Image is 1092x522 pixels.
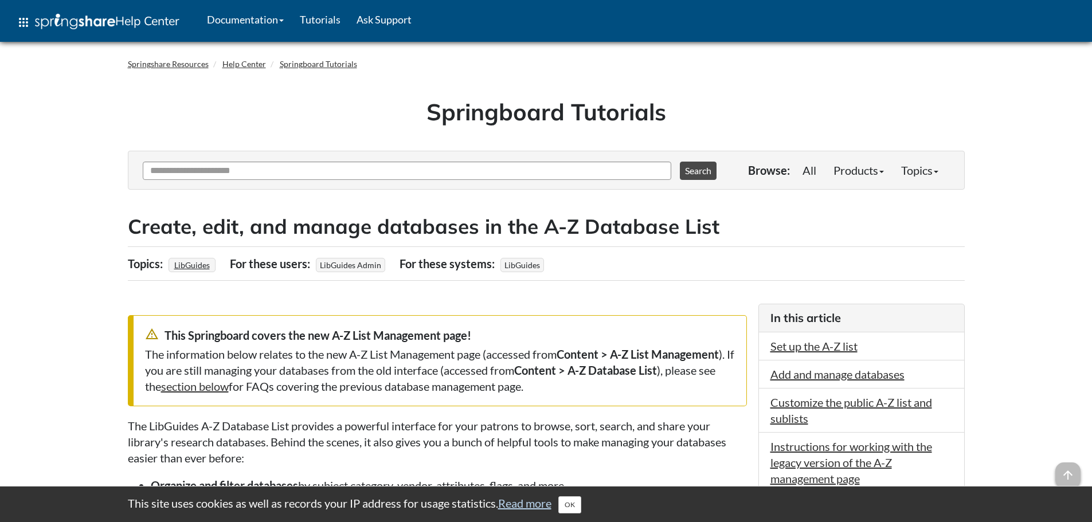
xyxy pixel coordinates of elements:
div: For these users: [230,253,313,274]
a: Add and manage databases [770,367,905,381]
img: Springshare [35,14,115,29]
a: Read more [498,496,551,510]
span: LibGuides [500,258,544,272]
div: This site uses cookies as well as records your IP address for usage statistics. [116,495,976,513]
strong: Content > A-Z List Management [557,347,719,361]
a: Set up the A-Z list [770,339,858,353]
a: Instructions for working with the legacy version of the A-Z management page [770,439,932,485]
h3: In this article [770,310,953,326]
a: All [794,159,825,182]
a: Help Center [222,59,266,69]
div: Topics: [128,253,166,274]
p: The LibGuides A-Z Database List provides a powerful interface for your patrons to browse, sort, s... [128,418,747,466]
span: apps [17,15,30,29]
div: The information below relates to the new A-Z List Management page (accessed from ). If you are st... [145,346,735,394]
h1: Springboard Tutorials [136,96,956,128]
h2: Create, edit, and manage databases in the A-Z Database List [128,213,965,241]
button: Close [558,496,581,513]
span: Help Center [115,13,179,28]
a: Products [825,159,893,182]
p: Browse: [748,162,790,178]
div: For these systems: [400,253,498,274]
li: by subject category, vendor, attributes, flags, and more. [151,477,747,493]
a: LibGuides [173,257,212,273]
span: warning_amber [145,327,159,341]
span: arrow_upward [1055,462,1081,488]
a: section below [161,379,229,393]
a: apps Help Center [9,5,187,40]
strong: Organize and filter databases [151,478,298,492]
a: Springshare Resources [128,59,209,69]
a: Documentation [199,5,292,34]
a: arrow_upward [1055,464,1081,477]
span: LibGuides Admin [316,258,385,272]
a: Topics [893,159,947,182]
a: Ask Support [349,5,420,34]
button: Search [680,162,717,180]
div: This Springboard covers the new A-Z List Management page! [145,327,735,343]
a: Springboard Tutorials [280,59,357,69]
a: Tutorials [292,5,349,34]
a: Customize the public A-Z list and sublists [770,395,932,425]
strong: Content > A-Z Database List [514,363,657,377]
